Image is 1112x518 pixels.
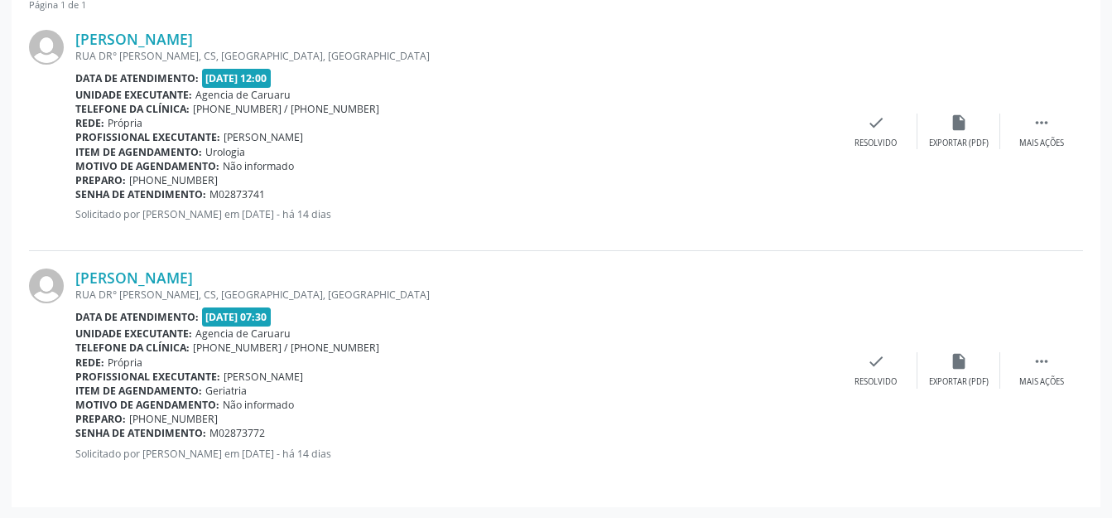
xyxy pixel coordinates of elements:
span: [PERSON_NAME] [224,370,303,384]
span: [DATE] 12:00 [202,69,272,88]
b: Telefone da clínica: [75,341,190,355]
p: Solicitado por [PERSON_NAME] em [DATE] - há 14 dias [75,207,835,221]
b: Senha de atendimento: [75,426,206,440]
b: Profissional executante: [75,130,220,144]
i:  [1033,352,1051,370]
b: Unidade executante: [75,88,192,102]
span: Urologia [205,145,245,159]
b: Preparo: [75,412,126,426]
span: [DATE] 07:30 [202,307,272,327]
span: M02873772 [209,426,265,440]
div: Exportar (PDF) [929,376,989,388]
span: Agencia de Caruaru [195,327,291,341]
a: [PERSON_NAME] [75,269,193,287]
img: img [29,30,64,65]
div: Resolvido [854,376,897,388]
span: Agencia de Caruaru [195,88,291,102]
div: Mais ações [1019,138,1064,149]
span: [PHONE_NUMBER] [129,412,218,426]
img: img [29,269,64,303]
b: Data de atendimento: [75,71,199,85]
i: insert_drive_file [950,114,968,132]
b: Rede: [75,356,104,370]
i:  [1033,114,1051,132]
b: Unidade executante: [75,327,192,341]
span: Geriatria [205,384,247,398]
span: Própria [108,356,142,370]
b: Senha de atendimento: [75,187,206,201]
i: insert_drive_file [950,352,968,370]
b: Rede: [75,116,104,130]
i: check [867,352,885,370]
div: Resolvido [854,138,897,149]
div: RUA DR° [PERSON_NAME], CS, [GEOGRAPHIC_DATA], [GEOGRAPHIC_DATA] [75,288,835,302]
b: Motivo de agendamento: [75,398,219,412]
span: M02873741 [209,187,265,201]
b: Item de agendamento: [75,384,202,398]
div: Exportar (PDF) [929,138,989,149]
span: Própria [108,116,142,130]
div: RUA DR° [PERSON_NAME], CS, [GEOGRAPHIC_DATA], [GEOGRAPHIC_DATA] [75,49,835,63]
b: Profissional executante: [75,370,220,384]
span: [PHONE_NUMBER] / [PHONE_NUMBER] [193,102,379,116]
i: check [867,114,885,132]
div: Mais ações [1019,376,1064,388]
b: Preparo: [75,173,126,187]
span: Não informado [223,398,294,412]
b: Motivo de agendamento: [75,159,219,173]
p: Solicitado por [PERSON_NAME] em [DATE] - há 14 dias [75,447,835,461]
span: Não informado [223,159,294,173]
span: [PHONE_NUMBER] / [PHONE_NUMBER] [193,341,379,355]
b: Item de agendamento: [75,145,202,159]
span: [PHONE_NUMBER] [129,173,218,187]
a: [PERSON_NAME] [75,30,193,48]
span: [PERSON_NAME] [224,130,303,144]
b: Data de atendimento: [75,310,199,324]
b: Telefone da clínica: [75,102,190,116]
